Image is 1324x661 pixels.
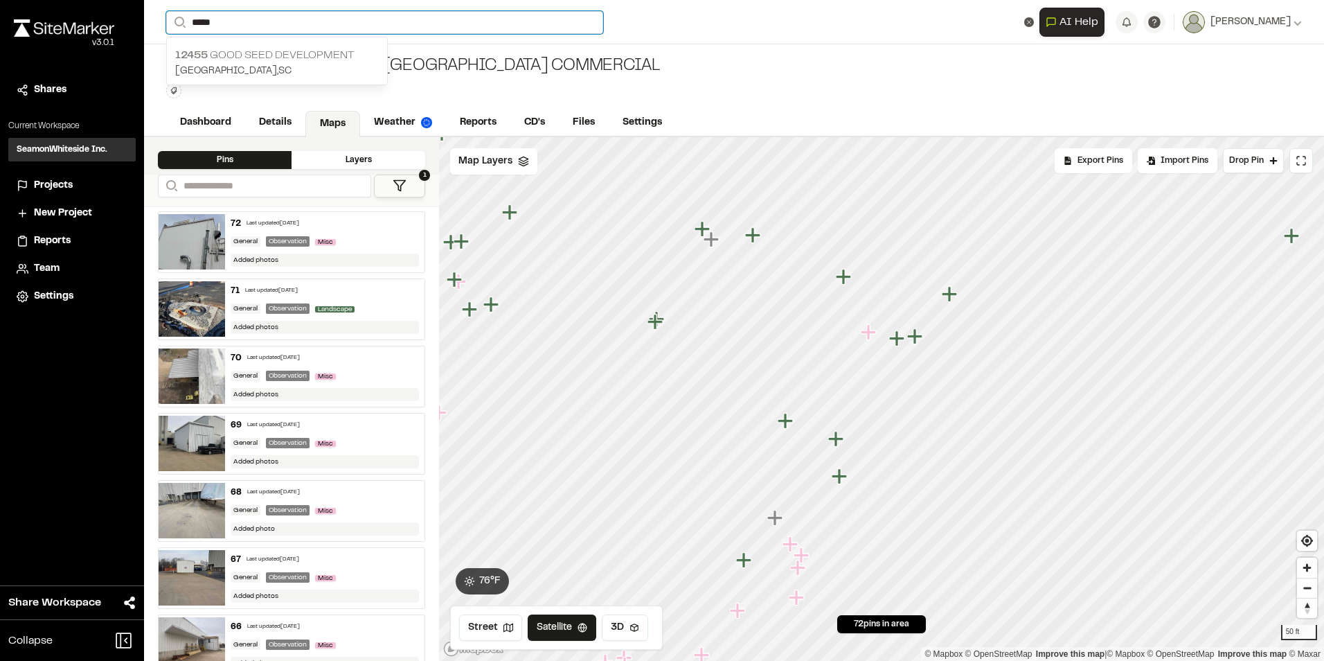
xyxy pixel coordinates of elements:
[924,649,963,659] a: Mapbox
[17,206,127,221] a: New Project
[245,287,298,295] div: Last updated [DATE]
[782,536,800,554] div: Map marker
[175,51,208,60] span: 12455
[1229,155,1264,167] span: Drop Pin
[247,488,300,497] div: Last updated [DATE]
[609,109,676,136] a: Settings
[266,236,310,247] div: Observation
[647,313,665,331] div: Map marker
[231,590,419,603] div: Added photos
[1297,558,1317,578] button: Zoom in
[730,602,748,620] div: Map marker
[14,37,114,49] div: Oh geez...please don't...
[1024,17,1034,27] button: Clear text
[231,303,260,314] div: General
[907,328,925,346] div: Map marker
[794,547,812,565] div: Map marker
[231,640,260,650] div: General
[231,419,242,432] div: 69
[17,178,127,193] a: Projects
[315,373,336,380] span: Misc
[1183,11,1205,33] img: User
[1284,227,1302,245] div: Map marker
[266,303,310,314] div: Observation
[924,647,1321,661] div: |
[315,239,336,245] span: Misc
[1297,531,1317,551] button: Find my location
[292,151,425,169] div: Layers
[695,220,713,238] div: Map marker
[942,285,960,303] div: Map marker
[315,441,336,447] span: Misc
[34,82,66,98] span: Shares
[34,233,71,249] span: Reports
[1289,649,1321,659] a: Maxar
[247,556,299,564] div: Last updated [DATE]
[166,83,181,98] button: Edit Tags
[446,109,510,136] a: Reports
[434,125,452,143] div: Map marker
[34,261,60,276] span: Team
[559,109,609,136] a: Files
[159,281,225,337] img: file
[1297,578,1317,598] button: Zoom out
[34,289,73,304] span: Settings
[247,421,300,430] div: Last updated [DATE]
[854,618,909,631] span: 72 pins in area
[1039,8,1110,37] div: Open AI Assistant
[166,55,660,78] div: SEE [PERSON_NAME][GEOGRAPHIC_DATA] Commercial
[454,233,472,251] div: Map marker
[231,218,241,230] div: 72
[17,82,127,98] a: Shares
[315,575,336,581] span: Misc
[458,154,512,169] span: Map Layers
[1059,14,1098,30] span: AI Help
[1036,649,1104,659] a: Map feedback
[1077,155,1123,167] span: Export Pins
[767,509,785,527] div: Map marker
[789,589,807,607] div: Map marker
[431,404,449,422] div: Map marker
[166,11,191,34] button: Search
[447,271,465,289] div: Map marker
[231,236,260,247] div: General
[1138,148,1217,173] div: Import Pins into your project
[245,109,305,136] a: Details
[778,412,796,430] div: Map marker
[247,623,300,631] div: Last updated [DATE]
[17,261,127,276] a: Team
[1183,11,1302,33] button: [PERSON_NAME]
[836,268,854,286] div: Map marker
[231,505,260,515] div: General
[515,159,533,177] div: Map marker
[231,522,419,536] div: Added photo
[528,615,596,641] button: Satellite
[231,352,242,364] div: 70
[266,371,310,381] div: Observation
[462,301,480,319] div: Map marker
[451,273,469,291] div: Map marker
[266,438,310,448] div: Observation
[17,233,127,249] a: Reports
[745,227,763,245] div: Map marker
[889,330,907,348] div: Map marker
[1297,598,1317,618] button: Reset bearing to north
[175,64,379,79] p: [GEOGRAPHIC_DATA] , SC
[439,137,1324,661] canvas: Map
[231,455,419,468] div: Added photos
[1107,649,1145,659] a: Mapbox
[159,214,225,270] img: file
[231,388,419,401] div: Added photos
[231,438,260,448] div: General
[502,204,520,222] div: Map marker
[247,354,300,362] div: Last updated [DATE]
[704,231,722,249] div: Map marker
[1281,625,1317,640] div: 50 ft
[231,285,240,297] div: 71
[8,120,136,132] p: Current Workspace
[167,42,387,85] a: 12455 Good Seed Development[GEOGRAPHIC_DATA],SC
[459,615,522,641] button: Street
[231,321,419,334] div: Added photos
